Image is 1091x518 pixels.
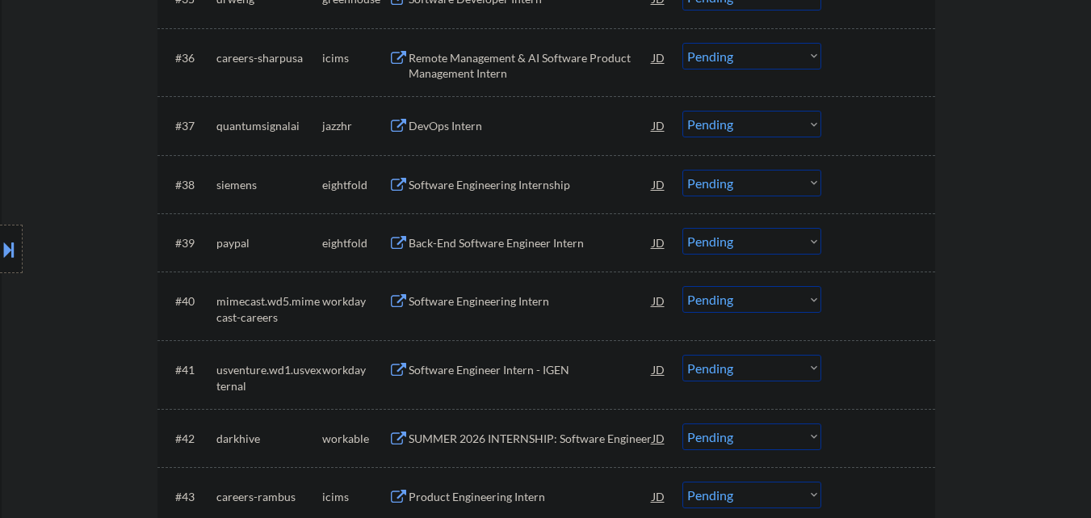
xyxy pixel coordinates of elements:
[409,293,653,310] div: Software Engineering Intern
[322,235,388,251] div: eightfold
[322,118,388,134] div: jazzhr
[409,362,653,378] div: Software Engineer Intern - IGEN
[322,362,388,378] div: workday
[322,293,388,310] div: workday
[651,43,667,72] div: JD
[175,489,204,505] div: #43
[216,431,322,447] div: darkhive
[322,431,388,447] div: workable
[322,489,388,505] div: icims
[409,489,653,505] div: Product Engineering Intern
[322,50,388,66] div: icims
[651,423,667,453] div: JD
[409,118,653,134] div: DevOps Intern
[651,286,667,315] div: JD
[651,111,667,140] div: JD
[651,228,667,257] div: JD
[175,50,204,66] div: #36
[651,170,667,199] div: JD
[409,235,653,251] div: Back-End Software Engineer Intern
[651,355,667,384] div: JD
[409,431,653,447] div: SUMMER 2026 INTERNSHIP: Software Engineer
[409,177,653,193] div: Software Engineering Internship
[322,177,388,193] div: eightfold
[216,489,322,505] div: careers-rambus
[651,482,667,511] div: JD
[175,431,204,447] div: #42
[409,50,653,82] div: Remote Management & AI Software Product Management Intern
[216,50,322,66] div: careers-sharpusa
